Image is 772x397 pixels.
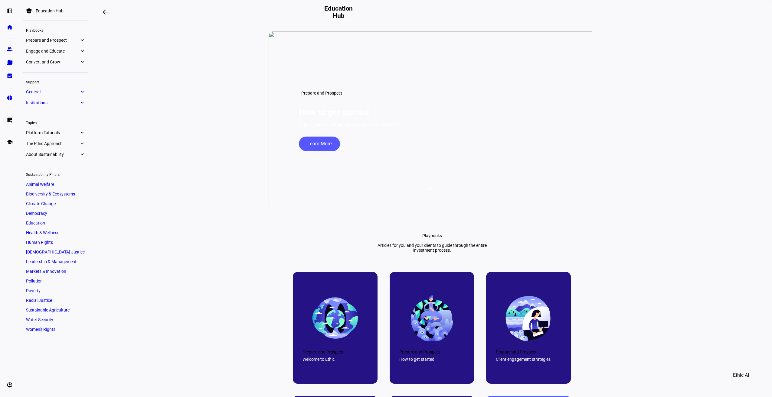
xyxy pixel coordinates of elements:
a: Health & Wellness [23,228,88,237]
a: Generalexpand_more [23,88,88,96]
span: About Sustainability [26,152,79,157]
span: Biodiversity & Ecosystems [26,192,75,196]
a: Markets & Innovation [23,267,88,276]
eth-mat-symbol: home [7,24,13,30]
span: Engage and Educate [26,49,79,53]
a: Institutionsexpand_more [23,98,88,107]
a: Education [23,219,88,227]
eth-mat-symbol: left_panel_open [7,8,13,14]
button: Ethic AI [725,368,757,382]
div: Prepare and Prospect [496,350,561,354]
a: group [4,43,16,55]
div: How to get started [399,357,465,362]
eth-mat-symbol: account_circle [7,382,13,388]
a: bid_landscape [4,70,16,82]
a: Pollution [23,277,88,285]
eth-mat-symbol: expand_more [79,59,85,65]
a: home [4,21,16,33]
span: Human Rights [26,240,53,245]
div: Playbooks [23,26,88,34]
span: Institutions [26,100,79,105]
span: Learn More [307,137,332,151]
a: Biodiversity & Ecosystems [23,190,88,198]
eth-mat-symbol: expand_more [79,140,85,147]
span: Prepare and Prospect [26,38,79,43]
span: Poverty [26,288,41,293]
span: Markets & Innovation [26,269,66,274]
a: folder_copy [4,56,16,69]
img: 67c0a1a3dd398c4549a83ca6_663e60d4891242c5d6cd46be_final-office.png [504,294,552,342]
eth-mat-symbol: list_alt_add [7,117,13,123]
div: Articles for you and your clients to guide through the entire investment process. [371,243,493,253]
div: Topics [23,118,88,127]
span: Sustainable Agriculture [26,308,70,312]
div: A quick guide to setting up and using Ethic’s platform. [299,122,399,127]
span: Pollution [26,279,43,283]
span: Racial Justice [26,298,52,303]
span: [DEMOGRAPHIC_DATA] Justice [26,250,85,254]
a: [DEMOGRAPHIC_DATA] Justice [23,248,88,256]
span: The Ethic Approach [26,141,79,146]
div: Sustainability Pillars [23,170,88,178]
div: Support [23,77,88,86]
mat-icon: arrow_backwards [102,8,109,16]
h2: Education Hub [321,5,356,19]
span: Health & Wellness [26,230,59,235]
div: Client engagement strategies [496,357,561,362]
span: Convert and Grow [26,60,79,64]
h1: How to get started [299,107,369,117]
eth-mat-symbol: expand_more [79,48,85,54]
a: Women's Rights [23,325,88,334]
span: Leadership & Management [26,259,77,264]
eth-mat-symbol: expand_more [79,89,85,95]
a: Poverty [23,286,88,295]
div: Welcome to Ethic [303,357,368,362]
span: Animal Welfare [26,182,54,187]
eth-mat-symbol: pie_chart [7,95,13,101]
span: Women's Rights [26,327,55,332]
span: Platform Tutorials [26,130,79,135]
eth-mat-symbol: expand_more [79,100,85,106]
span: Ethic AI [733,368,749,382]
div: Prepare and Prospect [303,350,368,354]
span: General [26,89,79,94]
span: Climate Change [26,201,56,206]
eth-mat-symbol: bid_landscape [7,73,13,79]
span: Prepare and Prospect [301,91,342,95]
eth-mat-symbol: school [7,139,13,145]
span: Education [26,221,45,225]
div: Prepare and Prospect [399,350,465,354]
a: Animal Welfare [23,180,88,189]
a: Water Security [23,315,88,324]
mat-icon: school [25,7,33,15]
img: 67c0a1a41fd1db2665af57fe_663e60d4891242c5d6cd469c_final-earth.png [311,294,359,342]
a: Leadership & Management [23,257,88,266]
div: Education Hub [36,8,64,13]
div: Playbooks [422,233,442,238]
a: Human Rights [23,238,88,247]
a: pie_chart [4,92,16,104]
eth-mat-symbol: group [7,46,13,52]
a: Democracy [23,209,88,218]
button: Learn More [299,137,340,151]
a: Racial Justice [23,296,88,305]
a: Climate Change [23,199,88,208]
span: Water Security [26,317,53,322]
eth-mat-symbol: expand_more [79,151,85,157]
span: Democracy [26,211,47,216]
eth-mat-symbol: folder_copy [7,60,13,66]
eth-mat-symbol: expand_more [79,37,85,43]
img: 67c0a1a361bf038d2e293661_66d75062e6db20f9f8bea3a5_World%25203.png [408,294,456,342]
a: Sustainable Agriculture [23,306,88,314]
eth-mat-symbol: expand_more [79,130,85,136]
